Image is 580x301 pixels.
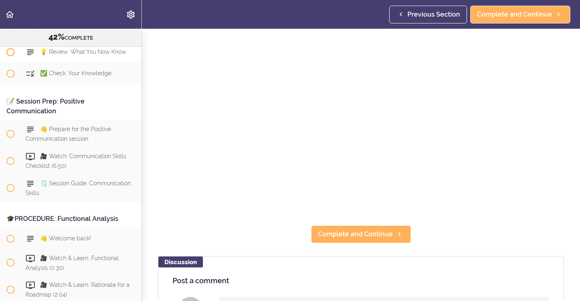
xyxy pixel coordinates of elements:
div: COMPLETE [10,32,131,42]
h4: Post a comment [173,277,549,285]
svg: Settings Menu [126,10,136,19]
span: 42% [49,32,64,42]
span: Complete and Continue [477,10,552,19]
a: Complete and Continue [470,6,570,23]
span: Complete and Continue [318,229,393,239]
a: Complete and Continue [311,225,411,243]
span: 💡 Review: What You Now Know [40,49,126,55]
svg: Back to course curriculum [5,10,15,19]
span: 🎥 Watch & Learn: Rationale for a Roadmap (2:04) [26,282,130,298]
span: 👋 Prepare for the Positive Communication session [26,126,111,142]
span: 👋 Welcome back! [40,235,91,242]
span: 🎥 Watch & Learn: Functional Analysis (0:30) [26,255,119,271]
span: Previous Section [407,10,460,19]
div: Discussion [158,256,203,267]
a: Previous Section [389,6,467,23]
span: 🗒️ Session Guide: Communication Skills [26,180,131,196]
span: 🎥 Watch: Communication Skills Checklist (6:50) [26,153,126,169]
span: ✅ Check: Your Knowledge [40,70,111,76]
